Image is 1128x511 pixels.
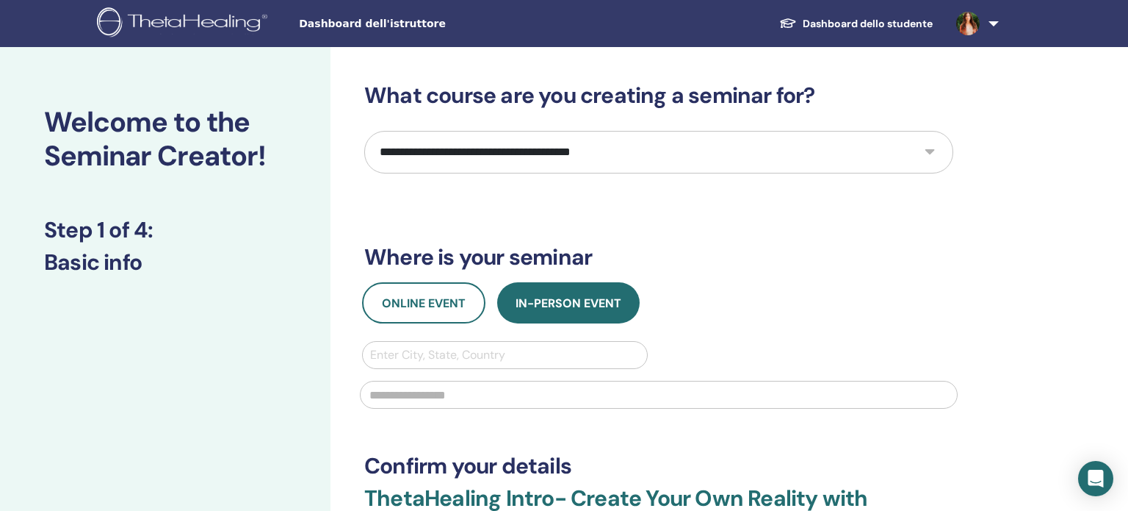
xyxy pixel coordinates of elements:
[364,82,953,109] h3: What course are you creating a seminar for?
[497,282,640,324] button: In-Person Event
[382,296,466,311] span: Online Event
[767,10,944,37] a: Dashboard dello studente
[956,12,980,35] img: default.jpg
[362,282,485,324] button: Online Event
[803,17,933,30] font: Dashboard dello studente
[1078,461,1113,496] div: Apri Intercom Messenger
[44,249,286,276] h3: Basic info
[97,7,272,40] img: logo.png
[364,453,953,479] h3: Confirm your details
[516,296,621,311] span: In-Person Event
[44,106,286,173] h2: Welcome to the Seminar Creator!
[44,217,286,243] h3: Step 1 of 4 :
[364,244,953,271] h3: Where is your seminar
[779,17,797,29] img: graduation-cap-white.svg
[299,18,446,29] font: Dashboard dell'istruttore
